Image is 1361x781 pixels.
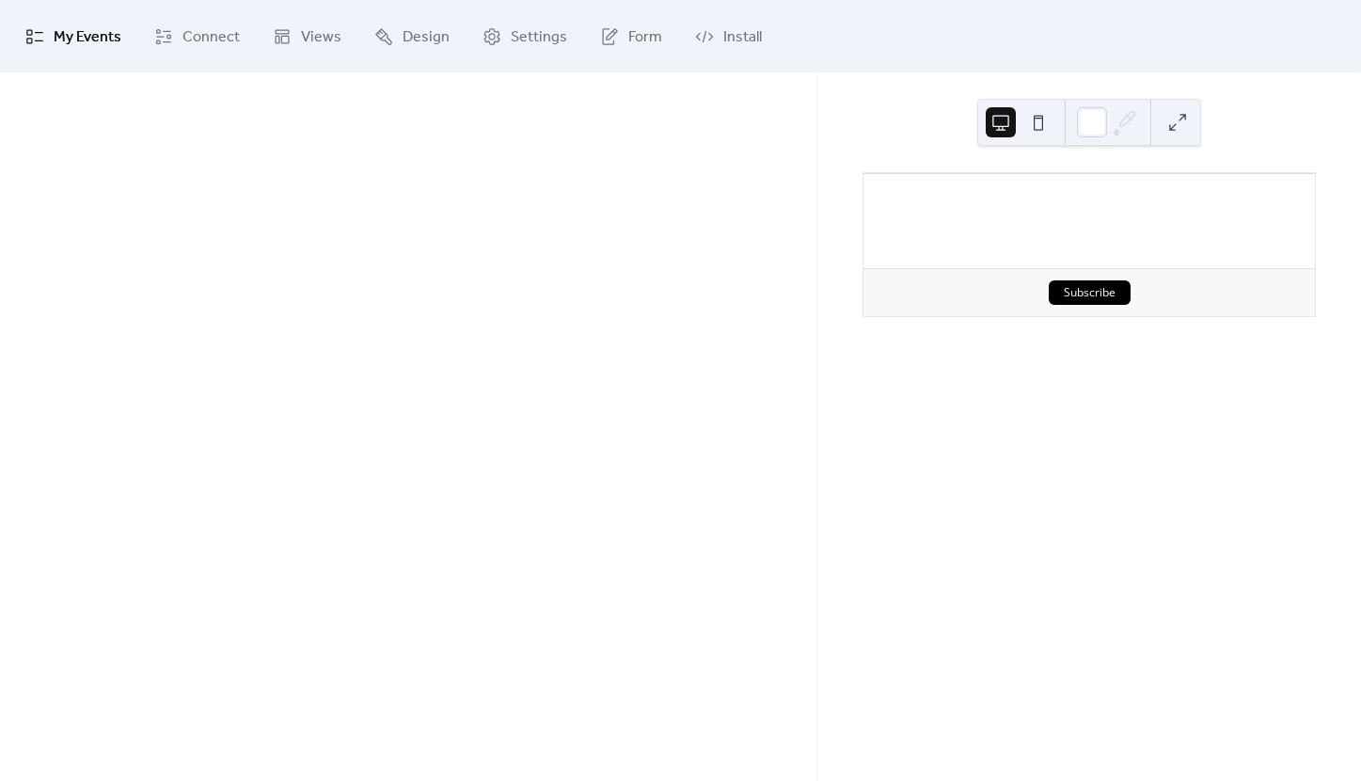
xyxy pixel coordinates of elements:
span: Settings [511,23,567,52]
span: My Events [54,23,121,52]
span: Views [301,23,341,52]
a: Design [360,8,464,65]
a: Form [586,8,676,65]
span: Connect [182,23,240,52]
span: Install [723,23,762,52]
a: My Events [11,8,135,65]
button: Subscribe [1049,280,1131,305]
a: Settings [468,8,581,65]
a: Install [681,8,776,65]
a: Connect [140,8,254,65]
a: Views [259,8,356,65]
span: Design [403,23,450,52]
span: Form [628,23,662,52]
